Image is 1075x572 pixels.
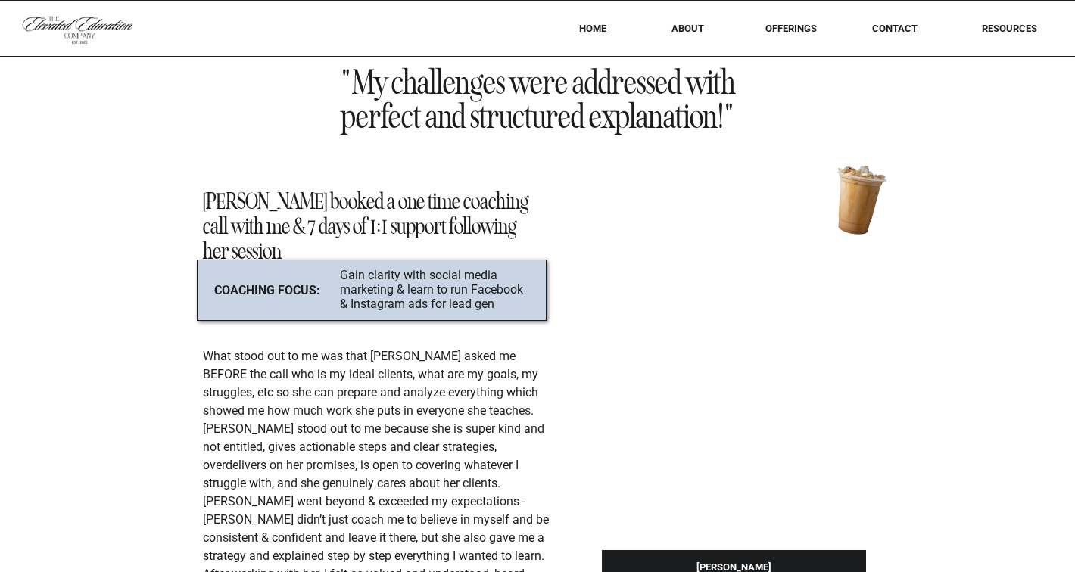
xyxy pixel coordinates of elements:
p: Coaching focus: [213,282,321,298]
p: Gain clarity with social media marketing & learn to run Facebook & Instagram ads for lead gen [340,268,526,313]
a: offerings [743,23,838,34]
a: HOME [559,23,626,34]
h3: "My challenges were addressed with perfect and structured explanation!" [313,66,762,134]
h2: Support that meets you where you are & walks with you from there. [333,237,742,298]
a: Contact [862,23,928,34]
a: About [661,23,715,34]
h2: [PERSON_NAME] booked a one time coaching call with me & 7 days of 1:1 support following her session [203,189,541,235]
a: RESOURCES [961,23,1058,34]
